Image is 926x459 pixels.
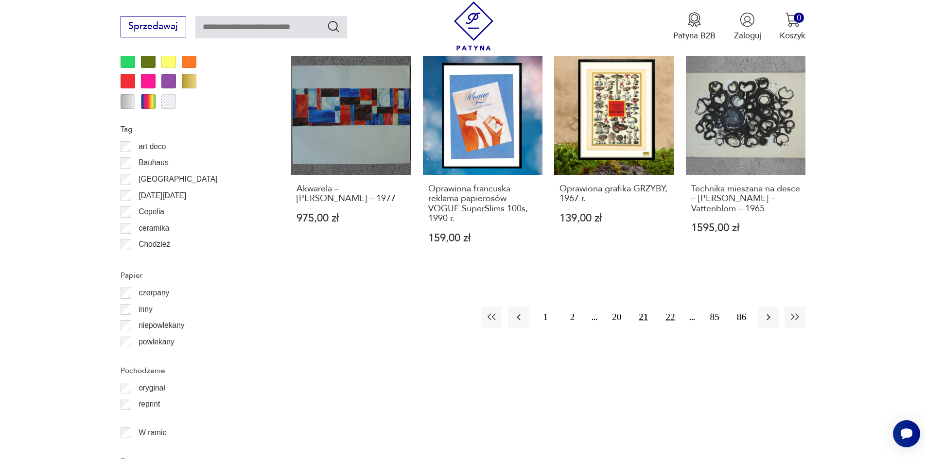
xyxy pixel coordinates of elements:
[139,238,170,251] p: Chodzież
[673,12,716,41] a: Ikona medaluPatyna B2B
[121,269,263,282] p: Papier
[428,233,538,243] p: 159,00 zł
[423,55,543,266] a: Oprawiona francuska reklama papierosów VOGUE SuperSlims 100s, 1990 r.Oprawiona francuska reklama ...
[559,184,669,204] h3: Oprawiona grafika GRZYBY, 1967 r.
[731,306,752,327] button: 86
[121,364,263,377] p: Pochodzenie
[121,123,263,136] p: Tag
[327,19,341,34] button: Szukaj
[428,184,538,224] h3: Oprawiona francuska reklama papierosów VOGUE SuperSlims 100s, 1990 r.
[691,184,801,214] h3: Technika mieszana na desce – [PERSON_NAME] – Vattenblom – 1965
[139,287,169,299] p: czerpany
[297,184,406,204] h3: Akwarela – [PERSON_NAME] – 1977
[139,303,153,316] p: inny
[139,398,160,410] p: reprint
[554,55,674,266] a: Oprawiona grafika GRZYBY, 1967 r.Oprawiona grafika GRZYBY, 1967 r.139,00 zł
[893,420,920,447] iframe: Smartsupp widget button
[449,1,498,51] img: Patyna - sklep z meblami i dekoracjami vintage
[740,12,755,27] img: Ikonka użytkownika
[687,12,702,27] img: Ikona medalu
[734,30,761,41] p: Zaloguj
[139,156,169,169] p: Bauhaus
[139,382,165,394] p: oryginał
[139,222,169,235] p: ceramika
[297,213,406,223] p: 975,00 zł
[562,306,583,327] button: 2
[785,12,800,27] img: Ikona koszyka
[139,255,168,267] p: Ćmielów
[686,55,806,266] a: Technika mieszana na desce – Margareta Treutiger – Vattenblom – 1965Technika mieszana na desce – ...
[794,13,804,23] div: 0
[139,426,167,439] p: W ramie
[139,319,185,332] p: niepowlekany
[691,223,801,233] p: 1595,00 zł
[633,306,654,327] button: 21
[673,30,716,41] p: Patyna B2B
[673,12,716,41] button: Patyna B2B
[780,30,805,41] p: Koszyk
[704,306,725,327] button: 85
[139,173,217,186] p: [GEOGRAPHIC_DATA]
[291,55,411,266] a: Akwarela – Margareta Treutiger – 1977Akwarela – [PERSON_NAME] – 1977975,00 zł
[559,213,669,223] p: 139,00 zł
[660,306,681,327] button: 22
[606,306,627,327] button: 20
[121,16,186,37] button: Sprzedawaj
[535,306,556,327] button: 1
[734,12,761,41] button: Zaloguj
[139,189,186,202] p: [DATE][DATE]
[139,205,164,218] p: Cepelia
[780,12,805,41] button: 0Koszyk
[139,140,166,153] p: art deco
[139,336,175,348] p: powlekany
[121,23,186,31] a: Sprzedawaj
